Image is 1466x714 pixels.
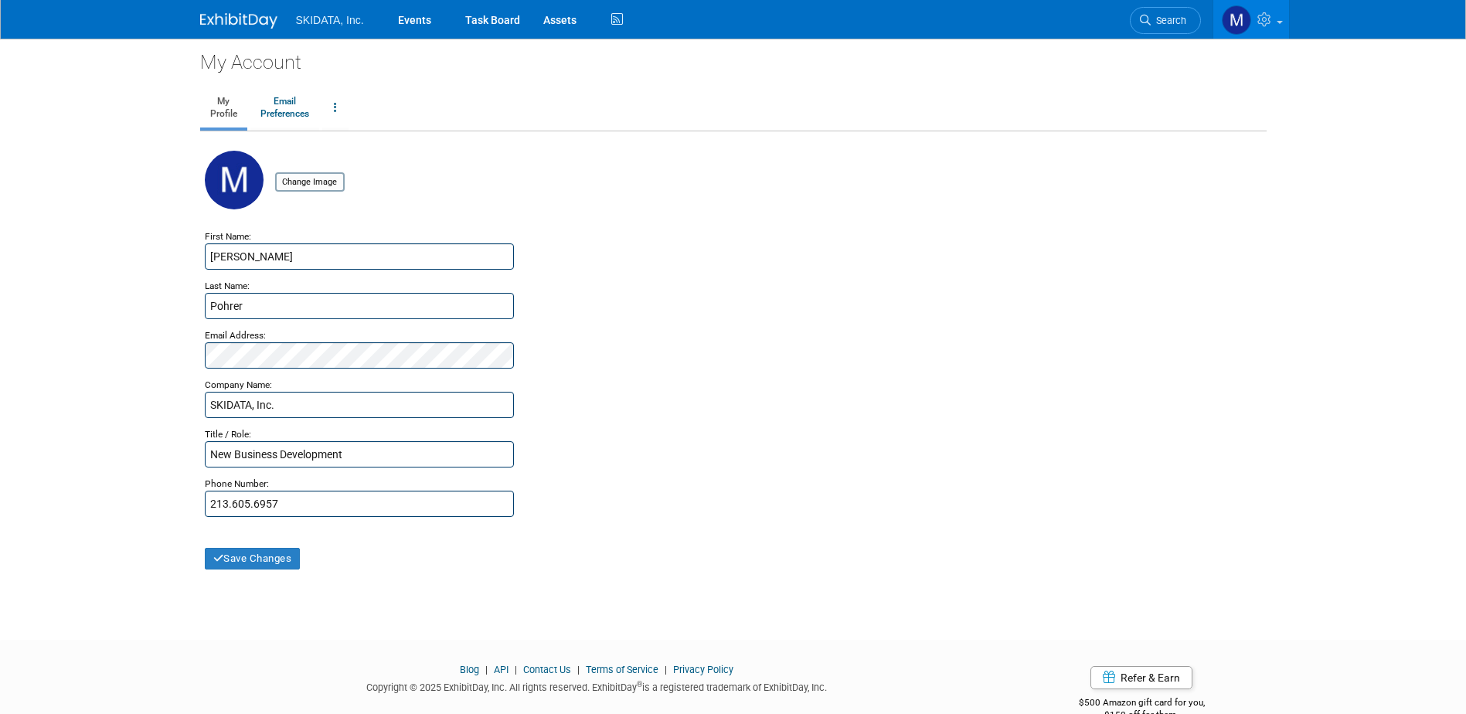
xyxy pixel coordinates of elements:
button: Save Changes [205,548,301,569]
small: Last Name: [205,280,250,291]
a: Search [1130,7,1201,34]
span: | [511,664,521,675]
a: Refer & Earn [1090,666,1192,689]
a: Blog [460,664,479,675]
div: Copyright © 2025 ExhibitDay, Inc. All rights reserved. ExhibitDay is a registered trademark of Ex... [200,677,995,695]
small: Title / Role: [205,429,251,440]
img: M.jpg [205,151,264,209]
span: | [661,664,671,675]
img: Malloy Pohrer [1222,5,1251,35]
a: EmailPreferences [250,89,319,127]
a: Terms of Service [586,664,658,675]
small: Company Name: [205,379,272,390]
img: ExhibitDay [200,13,277,29]
span: | [481,664,492,675]
a: Contact Us [523,664,571,675]
small: Phone Number: [205,478,269,489]
small: Email Address: [205,330,266,341]
a: API [494,664,509,675]
div: My Account [200,39,1267,76]
sup: ® [637,680,642,688]
span: Search [1151,15,1186,26]
span: | [573,664,583,675]
a: Privacy Policy [673,664,733,675]
span: SKIDATA, Inc. [296,14,364,26]
small: First Name: [205,231,251,242]
a: MyProfile [200,89,247,127]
